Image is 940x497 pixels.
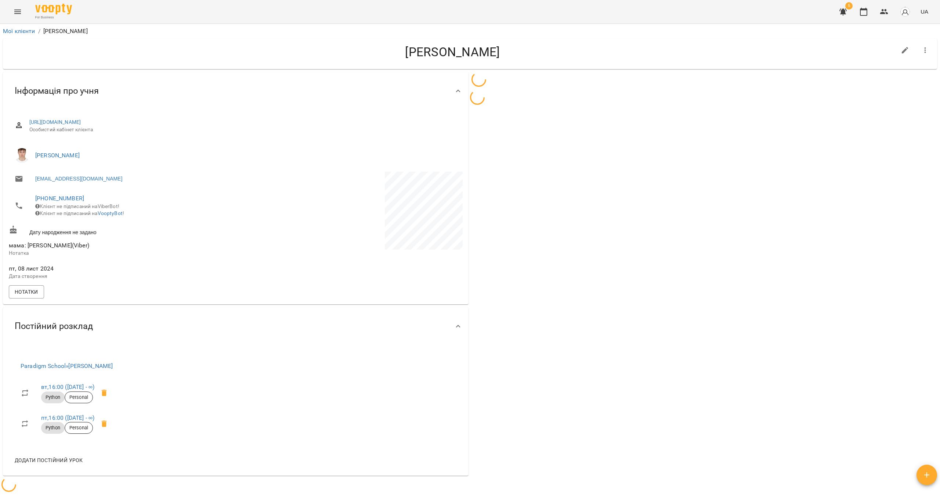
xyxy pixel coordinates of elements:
p: Нотатка [9,250,234,257]
button: Додати постійний урок [12,454,86,467]
p: Дата створення [9,273,234,280]
a: [PHONE_NUMBER] [35,195,84,202]
button: Menu [9,3,26,21]
button: UA [918,5,931,18]
span: Постійний розклад [15,321,93,332]
a: VooptyBot [98,210,123,216]
span: Клієнт не підписаний на ! [35,210,124,216]
p: [PERSON_NAME] [43,27,88,36]
h4: [PERSON_NAME] [9,44,896,60]
a: Мої клієнти [3,28,35,35]
img: avatar_s.png [900,7,910,17]
span: UA [921,8,928,15]
span: 5 [845,2,853,10]
li: / [38,27,40,36]
button: Нотатки [9,285,44,298]
a: вт,16:00 ([DATE] - ∞) [41,383,94,390]
span: Personal [65,425,93,431]
a: Paradigm School»[PERSON_NAME] [21,362,113,369]
span: Клієнт не підписаний на ViberBot! [35,203,119,209]
span: пт, 08 лист 2024 [9,264,234,273]
span: For Business [35,15,72,20]
span: Python [41,394,65,401]
span: Видалити приватний урок Перепечай Олег Ігорович вт 16:00 клієнта Кіт Максим [95,384,113,402]
span: Python [41,425,65,431]
span: Додати постійний урок [15,456,83,465]
span: мама: [PERSON_NAME](Viber) [9,242,89,249]
span: Personal [65,394,93,401]
a: [EMAIL_ADDRESS][DOMAIN_NAME] [35,175,122,182]
nav: breadcrumb [3,27,937,36]
span: Особистий кабінет клієнта [29,126,457,133]
div: Дату народження не задано [7,224,236,237]
span: Нотатки [15,287,38,296]
span: Інформація про учня [15,85,99,97]
div: Постійний розклад [3,307,469,345]
span: Видалити приватний урок Перепечай Олег Ігорович пт 16:00 клієнта Кіт Максим [95,415,113,433]
a: [PERSON_NAME] [35,152,80,159]
a: [URL][DOMAIN_NAME] [29,119,81,125]
img: Перепечай Олег Ігорович [15,148,29,163]
div: Інформація про учня [3,72,469,110]
img: Voopty Logo [35,4,72,14]
a: пт,16:00 ([DATE] - ∞) [41,414,94,421]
